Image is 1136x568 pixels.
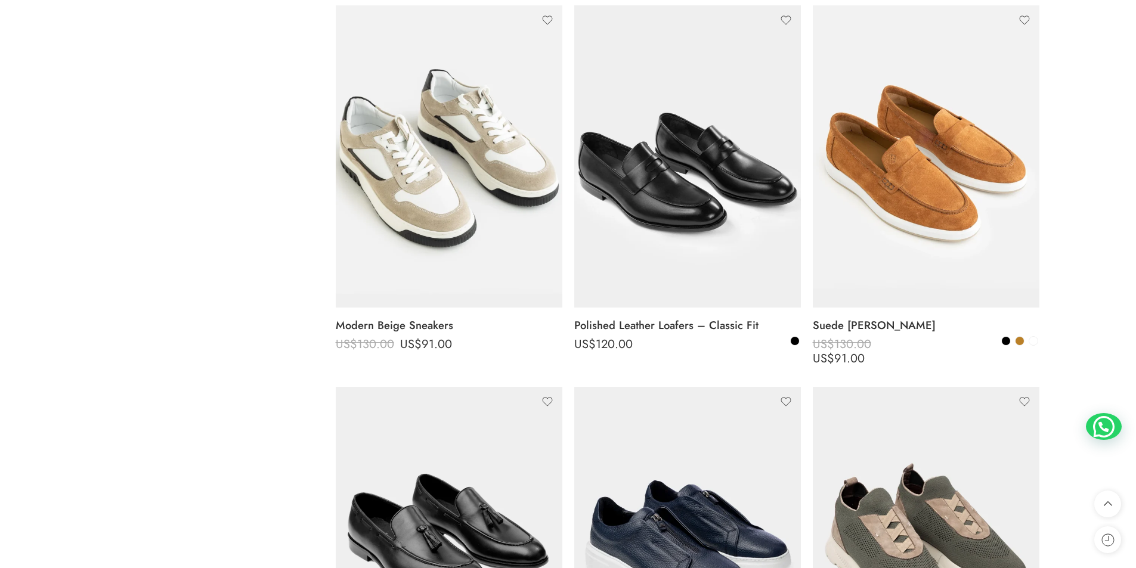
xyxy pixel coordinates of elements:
[574,314,801,337] a: Polished Leather Loafers – Classic Fit
[574,336,596,353] span: US$
[813,336,834,353] span: US$
[813,336,871,353] bdi: 130.00
[813,350,834,367] span: US$
[790,336,800,346] a: Black
[813,314,1039,337] a: Suede [PERSON_NAME]
[336,336,394,353] bdi: 130.00
[400,336,452,353] bdi: 91.00
[336,336,357,353] span: US$
[336,314,562,337] a: Modern Beige Sneakers
[400,336,422,353] span: US$
[813,350,865,367] bdi: 91.00
[1014,336,1025,346] a: Camel
[1001,336,1011,346] a: Black
[1028,336,1039,346] a: Greige
[574,336,633,353] bdi: 120.00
